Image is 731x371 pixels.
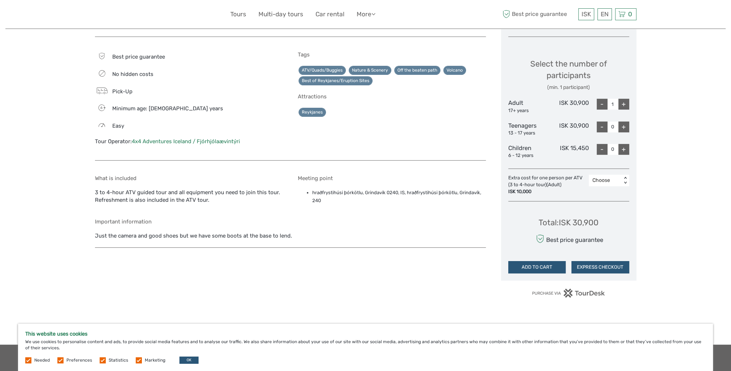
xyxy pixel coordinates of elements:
label: Marketing [145,357,165,363]
a: Best of Reykjanes/Eruption Sites [299,76,373,85]
div: ISK 30,900 [548,99,589,114]
div: Select the number of participants [508,58,629,91]
div: We use cookies to personalise content and ads, to provide social media features and to analyse ou... [18,324,713,371]
a: 4x4 Adventures Iceland / Fjórhjólaævintýri [132,138,240,145]
div: Choose [592,177,618,184]
a: Volcano [443,66,466,75]
p: We're away right now. Please check back later! [10,13,82,18]
div: Best price guarantee [534,233,603,245]
span: Pick-Up [112,88,132,95]
div: Tour Operator: [95,138,283,145]
div: - [597,144,608,155]
span: Easy [112,123,124,129]
a: Multi-day tours [258,9,303,20]
button: Open LiveChat chat widget [83,11,92,20]
div: Just the camera and good shoes but we have some boots at the base to lend. [95,218,486,240]
div: ISK 15,450 [548,144,589,159]
li: hraðfrystihúsi þórkötlu, Grindavík 0240, IS, hraðfrystihúsi þórkötlu, Grindavík, 240 [312,189,486,205]
label: Needed [34,357,50,363]
div: + [618,121,629,132]
div: < > [622,177,628,184]
div: Teenagers [508,121,549,137]
a: Nature & Scenery [349,66,391,75]
span: Minimum age: [DEMOGRAPHIC_DATA] years [112,105,223,112]
a: Reykjanes [299,108,326,117]
span: 0 [627,10,633,18]
div: Extra cost for one person per ATV (3 to 4-hour tour) (Adult) [508,175,589,195]
a: Car rental [316,9,344,20]
button: ADD TO CART [508,261,566,273]
h5: Meeting point [298,175,486,182]
div: EN [597,8,612,20]
button: OK [179,357,199,364]
div: Adult [508,99,549,114]
a: Tours [230,9,246,20]
div: (min. 1 participant) [508,84,629,91]
div: 17+ years [508,107,549,114]
img: PurchaseViaTourDesk.png [532,289,605,298]
h5: This website uses cookies [25,331,706,337]
div: + [618,99,629,110]
img: 632-1a1f61c2-ab70-46c5-a88f-57c82c74ba0d_logo_small.jpg [95,5,132,23]
a: ATV/Quads/Buggies [299,66,346,75]
span: 6 [96,105,106,110]
label: Preferences [66,357,92,363]
span: Best price guarantee [501,8,576,20]
div: 13 - 17 years [508,130,549,137]
label: Statistics [109,357,128,363]
div: Total : ISK 30,900 [539,217,599,228]
div: 3 to 4-hour ATV guided tour and all equipment you need to join this tour. Refreshment is also inc... [95,175,283,208]
h5: Tags [298,51,486,58]
a: Off the beaten path [394,66,440,75]
span: ISK [582,10,591,18]
div: 6 - 12 years [508,152,549,159]
h5: Important information [95,218,486,225]
div: + [618,144,629,155]
span: No hidden costs [112,71,153,77]
a: More [357,9,375,20]
span: Best price guarantee [112,54,165,60]
h5: Attractions [298,93,486,100]
div: ISK 30,900 [548,121,589,137]
h5: What is included [95,175,283,182]
button: EXPRESS CHECKOUT [571,261,629,273]
div: - [597,99,608,110]
div: - [597,121,608,132]
div: Children [508,144,549,159]
div: ISK 10,000 [508,188,585,195]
